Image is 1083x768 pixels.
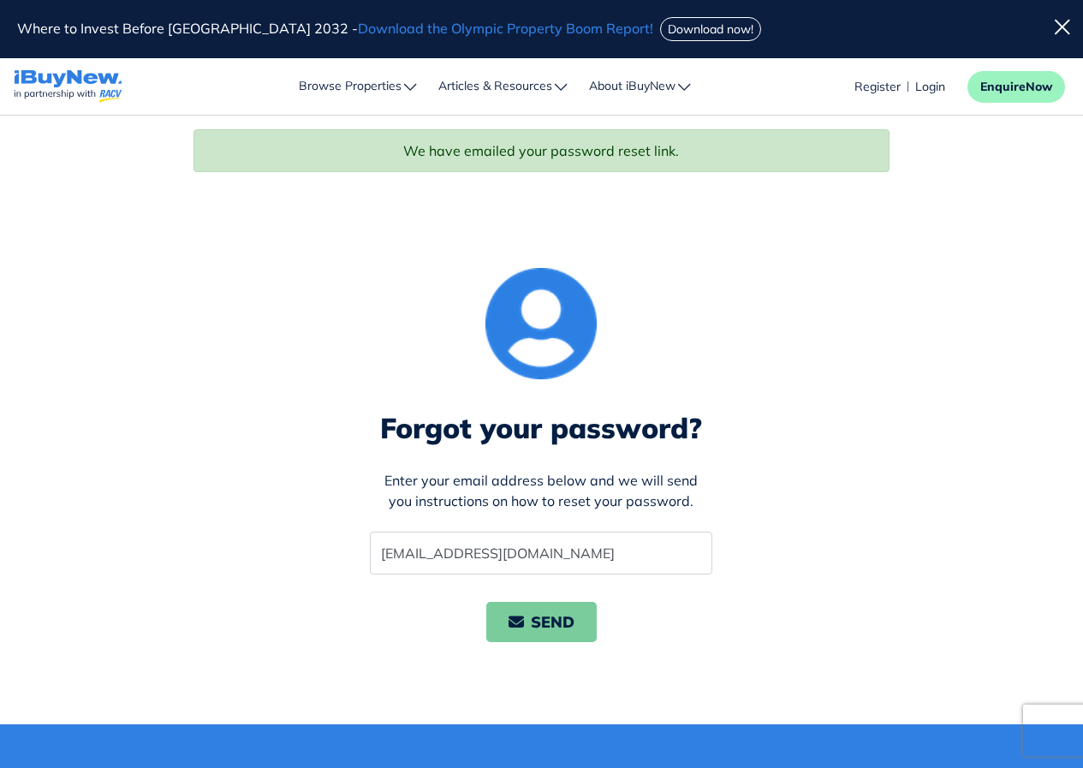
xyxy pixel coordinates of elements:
[854,78,901,96] a: account
[14,66,122,108] a: navigations
[17,20,657,37] span: Where to Invest Before [GEOGRAPHIC_DATA] 2032 -
[361,470,723,511] div: Enter your email address below and we will send you instructions on how to reset your password.
[193,129,890,172] div: We have emailed your password reset link.
[370,532,712,575] input: Your email
[915,78,945,96] a: account
[485,268,597,379] img: User Icon
[660,17,761,41] button: Download now!
[1026,79,1052,94] span: Now
[967,71,1065,103] button: EnquireNow
[358,20,653,37] span: Download the Olympic Property Boom Report!
[14,70,122,104] img: logo
[486,602,597,642] button: SEND
[193,407,890,449] div: Forgot your password?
